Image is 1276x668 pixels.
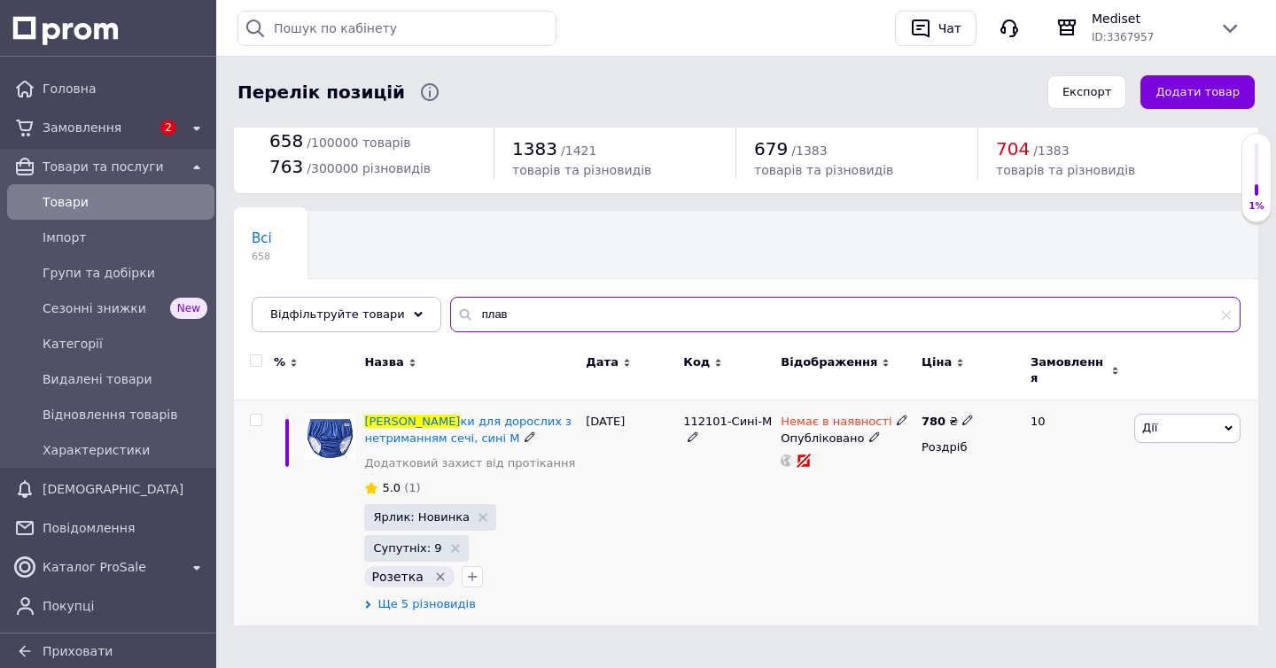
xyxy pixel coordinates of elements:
span: товарів та різновидів [996,163,1135,177]
span: Сезонні знижки [43,299,163,317]
span: / 1421 [561,144,596,158]
span: Замовлення [43,119,151,136]
span: % [274,354,285,370]
div: Опубліковано [781,431,913,447]
span: Головна [43,80,207,97]
span: Характеристики [43,441,207,459]
span: Супутніх: 9 [373,542,441,554]
span: 679 [754,138,788,159]
span: Замовлення [1031,354,1107,386]
span: Категорії [43,335,207,353]
span: 5.0 [382,481,401,494]
span: Дата [586,354,619,370]
div: ₴ [922,414,974,430]
a: [PERSON_NAME]ки для дорослих з нетриманням сечі, сині M [364,415,571,444]
span: (1) [404,481,420,494]
span: товарів та різновидів [512,163,651,177]
div: 10 [1020,400,1130,625]
div: Роздріб [922,439,1015,455]
span: Відновлення товарів [43,406,207,423]
span: [PERSON_NAME] [364,415,460,428]
b: 780 [922,415,945,428]
span: Приховати [43,644,113,658]
input: Пошук по назві позиції, артикулу і пошуковим запитам [450,297,1241,332]
span: Назва [364,354,403,370]
span: Всі [252,230,272,246]
span: Товари [43,193,207,211]
span: Розетка [371,570,423,584]
span: / 300000 різновидів [307,161,431,175]
button: Чат [895,11,976,46]
span: Ще 5 різновидів [377,596,475,612]
span: товарів та різновидів [754,163,893,177]
span: Повідомлення [43,519,207,537]
span: Групи та добірки [43,264,207,282]
button: Додати товар [1140,75,1255,110]
img: Плавки для взрослых с недержанием мочи, синие M [305,414,355,459]
span: Ярлик: Новинка [373,511,470,523]
span: 763 [269,156,303,177]
span: Немає в наявності [781,415,891,433]
span: Відображення [781,354,877,370]
span: New [170,298,207,319]
span: Покупці [43,597,207,615]
span: Видалені товари [43,370,207,388]
span: Дії [1142,421,1157,434]
input: Пошук по кабінету [237,11,556,46]
div: Чат [935,15,965,42]
svg: Видалити мітку [433,570,447,584]
span: Товари та послуги [43,158,179,175]
span: Імпорт [43,229,207,246]
span: ки для дорослих з нетриманням сечі, сині M [364,415,571,444]
span: / 100000 товарів [307,136,410,150]
span: [DEMOGRAPHIC_DATA] [43,480,207,498]
span: 658 [252,250,272,263]
div: 1% [1242,200,1271,213]
button: Експорт [1047,75,1127,110]
span: Ціна [922,354,952,370]
span: 2 [160,120,176,136]
span: Відфільтруйте товари [270,307,405,321]
span: / 1383 [1033,144,1069,158]
span: 658 [269,130,303,151]
span: Каталог ProSale [43,558,179,576]
span: Перелік позицій [237,80,405,105]
span: Код [683,354,710,370]
span: 112101-Сині-M [683,415,772,428]
div: [DATE] [581,400,679,625]
a: Додатковий захист від протікання [364,455,575,471]
span: ID: 3367957 [1092,31,1154,43]
span: 704 [996,138,1030,159]
span: 1383 [512,138,557,159]
span: / 1383 [791,144,827,158]
span: Mediset [1092,10,1205,27]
